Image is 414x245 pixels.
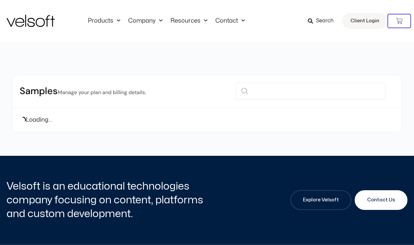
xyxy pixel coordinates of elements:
h2: Velsoft is an educational technologies company focusing on content, platforms and custom developm... [7,179,206,220]
span: Client Login [350,17,379,25]
a: Explore Velsoft [290,190,351,210]
img: Velsoft Training Materials [7,15,55,27]
a: ResourcesMenu Toggle [167,17,211,25]
a: Search [308,15,338,27]
a: ProductsMenu Toggle [84,17,124,25]
small: Manage your plan and billing details. [58,89,146,96]
a: ContactMenu Toggle [211,17,249,25]
a: Client Login [342,13,387,29]
h2: Samples [20,85,146,98]
span: Search [316,17,334,25]
span: Loading... [26,115,52,124]
a: CompanyMenu Toggle [124,17,167,25]
a: Contact Us [355,190,407,210]
nav: Menu [84,17,249,25]
span: Explore Velsoft [303,196,339,204]
span: Contact Us [367,196,395,204]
